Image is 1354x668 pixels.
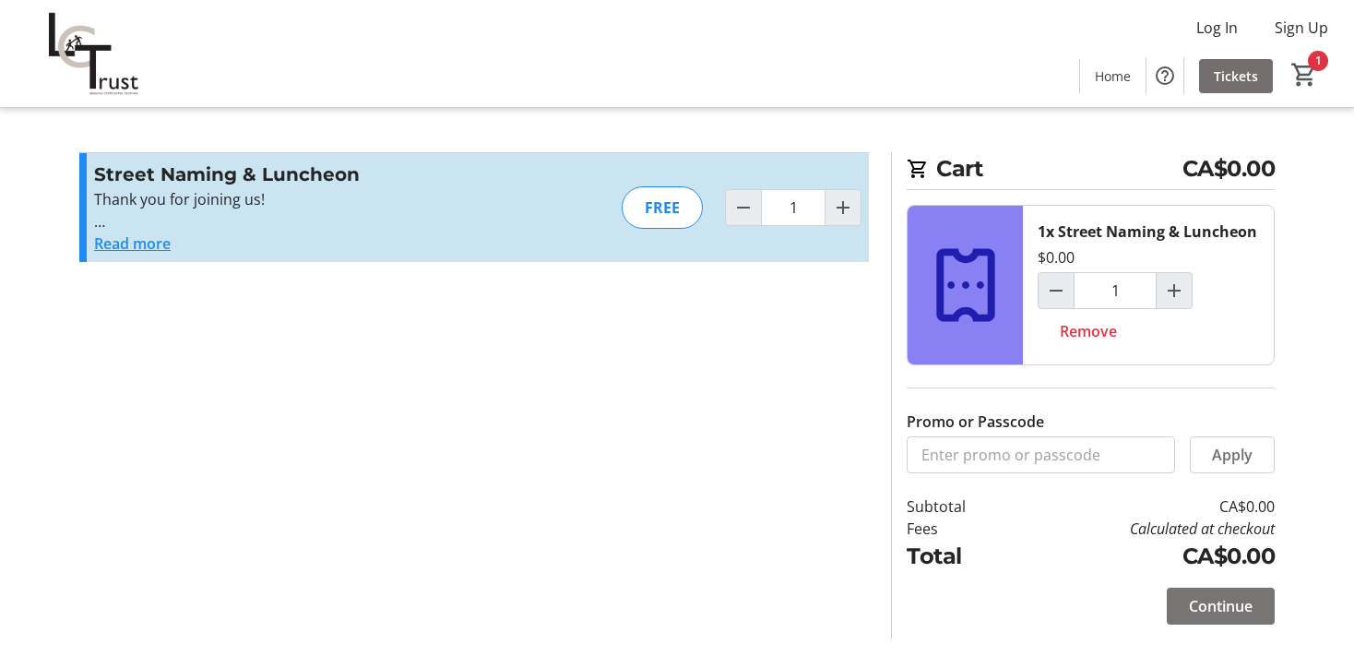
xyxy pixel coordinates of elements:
[1196,17,1238,39] span: Log In
[907,540,1014,573] td: Total
[907,495,1014,518] td: Subtotal
[1190,436,1275,473] button: Apply
[1212,444,1253,466] span: Apply
[1095,66,1131,86] span: Home
[1182,152,1276,185] span: CA$0.00
[1014,495,1275,518] td: CA$0.00
[907,518,1014,540] td: Fees
[726,190,761,225] button: Decrement by one
[1038,246,1075,268] div: $0.00
[94,233,171,255] button: Read more
[907,436,1175,473] input: Enter promo or passcode
[11,7,174,100] img: LCT's Logo
[1038,221,1257,243] div: 1x Street Naming & Luncheon
[1146,57,1183,94] button: Help
[1038,313,1139,350] button: Remove
[1039,273,1074,308] button: Decrement by one
[1275,17,1328,39] span: Sign Up
[94,161,497,188] h3: Street Naming & Luncheon
[1014,540,1275,573] td: CA$0.00
[1080,59,1146,93] a: Home
[1189,595,1253,617] span: Continue
[1157,273,1192,308] button: Increment by one
[1260,13,1343,42] button: Sign Up
[622,186,703,229] div: FREE
[1060,320,1117,342] span: Remove
[1199,59,1273,93] a: Tickets
[1288,58,1321,91] button: Cart
[907,152,1275,190] h2: Cart
[1182,13,1253,42] button: Log In
[1014,518,1275,540] td: Calculated at checkout
[1074,272,1157,309] input: Street Naming & Luncheon Quantity
[94,188,497,210] p: Thank you for joining us!
[1214,66,1258,86] span: Tickets
[1167,588,1275,625] button: Continue
[761,189,825,226] input: Street Naming & Luncheon Quantity
[825,190,861,225] button: Increment by one
[907,411,1044,433] label: Promo or Passcode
